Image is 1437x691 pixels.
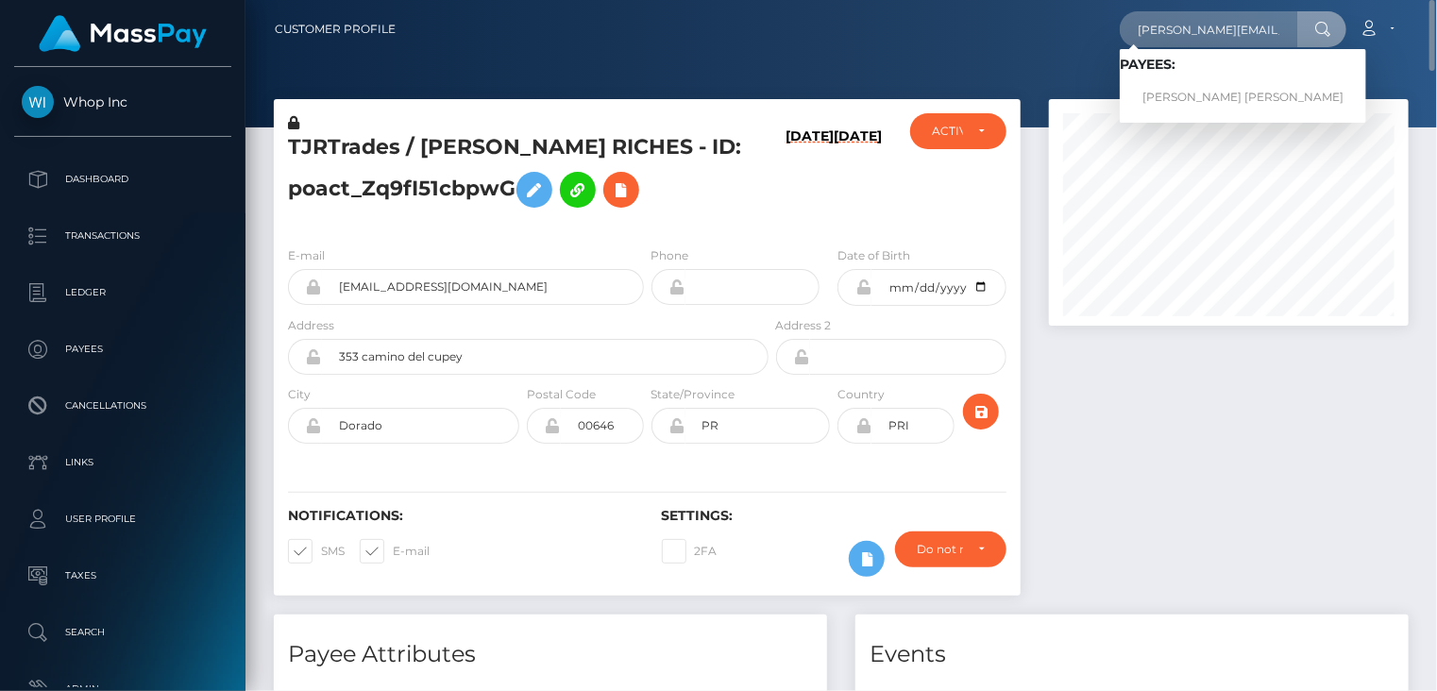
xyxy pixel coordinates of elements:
[834,128,882,224] h6: [DATE]
[288,133,758,217] h5: TJRTrades / [PERSON_NAME] RICHES - ID: poact_Zq9fI51cbpwG
[932,124,963,139] div: ACTIVE
[14,552,231,599] a: Taxes
[22,335,224,363] p: Payees
[917,542,963,557] div: Do not require
[837,386,885,403] label: Country
[22,618,224,647] p: Search
[895,531,1006,567] button: Do not require
[910,113,1006,149] button: ACTIVE
[22,278,224,307] p: Ledger
[22,392,224,420] p: Cancellations
[786,128,834,224] h6: [DATE]
[22,448,224,477] p: Links
[14,212,231,260] a: Transactions
[288,638,813,671] h4: Payee Attributes
[22,165,224,194] p: Dashboard
[288,539,345,564] label: SMS
[22,86,54,118] img: Whop Inc
[1120,11,1297,47] input: Search...
[870,638,1395,671] h4: Events
[14,439,231,486] a: Links
[837,247,910,264] label: Date of Birth
[288,317,334,334] label: Address
[14,156,231,203] a: Dashboard
[527,386,596,403] label: Postal Code
[360,539,430,564] label: E-mail
[651,386,735,403] label: State/Province
[14,93,231,110] span: Whop Inc
[22,222,224,250] p: Transactions
[14,326,231,373] a: Payees
[662,508,1007,524] h6: Settings:
[288,386,311,403] label: City
[776,317,832,334] label: Address 2
[651,247,689,264] label: Phone
[14,496,231,543] a: User Profile
[22,505,224,533] p: User Profile
[14,609,231,656] a: Search
[14,382,231,430] a: Cancellations
[288,247,325,264] label: E-mail
[275,9,396,49] a: Customer Profile
[662,539,718,564] label: 2FA
[14,269,231,316] a: Ledger
[39,15,207,52] img: MassPay Logo
[22,562,224,590] p: Taxes
[1120,80,1366,115] a: [PERSON_NAME] [PERSON_NAME]
[288,508,634,524] h6: Notifications:
[1120,57,1366,73] h6: Payees:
